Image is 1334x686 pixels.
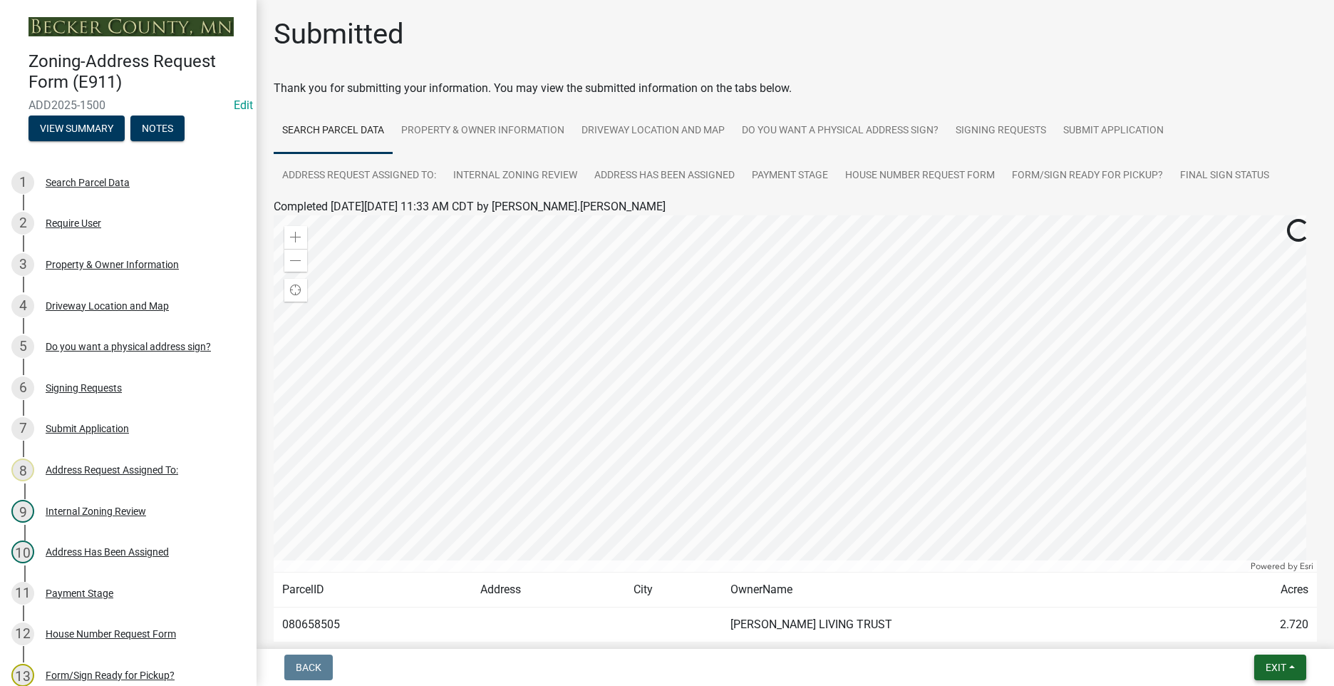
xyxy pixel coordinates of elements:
[130,123,185,135] wm-modal-confirm: Notes
[837,153,1003,199] a: House Number Request Form
[1247,560,1317,572] div: Powered by
[46,301,169,311] div: Driveway Location and Map
[46,629,176,639] div: House Number Request Form
[46,342,211,352] div: Do you want a physical address sign?
[274,80,1317,97] div: Thank you for submitting your information. You may view the submitted information on the tabs below.
[234,98,253,112] wm-modal-confirm: Edit Application Number
[11,500,34,523] div: 9
[284,655,333,680] button: Back
[284,249,307,272] div: Zoom out
[274,200,666,213] span: Completed [DATE][DATE] 11:33 AM CDT by [PERSON_NAME].[PERSON_NAME]
[46,383,122,393] div: Signing Requests
[11,171,34,194] div: 1
[284,279,307,302] div: Find my location
[722,608,1196,643] td: [PERSON_NAME] LIVING TRUST
[586,153,743,199] a: Address Has Been Assigned
[46,588,113,598] div: Payment Stage
[29,51,245,93] h4: Zoning-Address Request Form (E911)
[46,547,169,557] div: Address Has Been Assigned
[11,459,34,481] div: 8
[11,623,34,645] div: 12
[472,573,625,608] td: Address
[11,541,34,563] div: 10
[11,417,34,440] div: 7
[1300,561,1313,571] a: Esri
[29,98,228,112] span: ADD2025-1500
[274,608,472,643] td: 080658505
[445,153,586,199] a: Internal Zoning Review
[1172,153,1278,199] a: Final Sign Status
[1196,608,1317,643] td: 2.720
[1254,655,1306,680] button: Exit
[11,295,34,317] div: 4
[29,123,125,135] wm-modal-confirm: Summary
[46,424,129,434] div: Submit Application
[625,573,721,608] td: City
[722,573,1196,608] td: OwnerName
[11,377,34,399] div: 6
[29,116,125,141] button: View Summary
[46,506,146,516] div: Internal Zoning Review
[11,212,34,235] div: 2
[573,108,733,154] a: Driveway Location and Map
[284,226,307,249] div: Zoom in
[743,153,837,199] a: Payment Stage
[1055,108,1172,154] a: Submit Application
[1003,153,1172,199] a: Form/Sign Ready for Pickup?
[1266,662,1286,673] span: Exit
[947,108,1055,154] a: Signing Requests
[274,17,404,51] h1: Submitted
[234,98,253,112] a: Edit
[274,573,472,608] td: ParcelID
[46,218,101,228] div: Require User
[29,17,234,36] img: Becker County, Minnesota
[11,582,34,605] div: 11
[11,253,34,276] div: 3
[296,662,321,673] span: Back
[733,108,947,154] a: Do you want a physical address sign?
[274,153,445,199] a: Address Request Assigned To:
[393,108,573,154] a: Property & Owner Information
[11,335,34,358] div: 5
[274,108,393,154] a: Search Parcel Data
[130,116,185,141] button: Notes
[46,670,175,680] div: Form/Sign Ready for Pickup?
[1196,573,1317,608] td: Acres
[46,465,178,475] div: Address Request Assigned To:
[46,260,179,270] div: Property & Owner Information
[46,178,130,188] div: Search Parcel Data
